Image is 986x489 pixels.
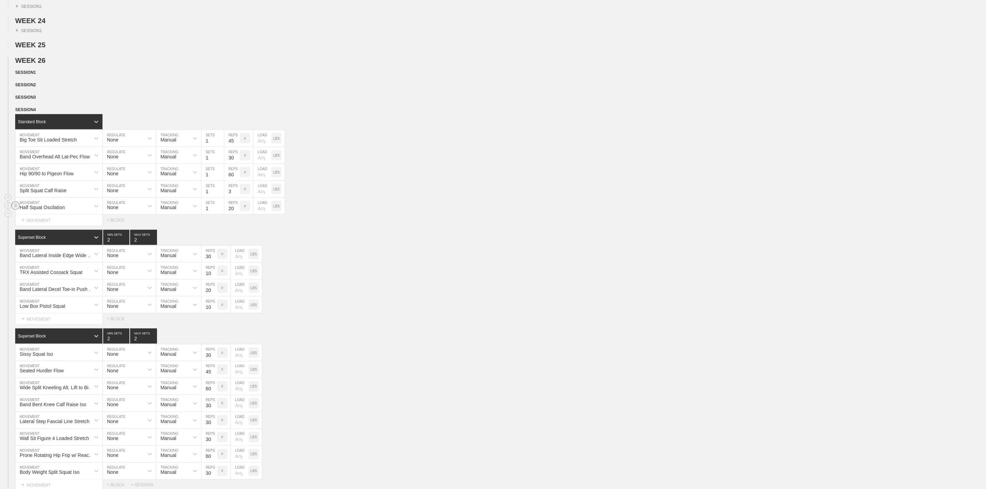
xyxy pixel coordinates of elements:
input: Any [231,344,248,361]
p: LBS [251,419,257,422]
div: None [107,253,118,258]
div: SESSION 1 [15,3,42,9]
span: WEEK 24 [15,17,46,25]
div: None [107,436,118,441]
div: MOVEMENT [15,215,103,226]
input: Any [231,446,248,462]
p: LBS [251,469,257,473]
p: LBS [251,351,257,355]
div: Manual [160,368,176,374]
div: Manual [160,351,176,357]
div: Big Toe Sit Loaded Stretch [20,137,77,143]
p: LBS [251,303,257,307]
div: None [107,154,118,159]
span: + [21,217,25,223]
div: MOVEMENT [15,313,103,325]
div: None [107,470,118,475]
input: Any [254,181,271,197]
div: Low Box Pistol Squat [20,303,65,309]
p: LBS [251,368,257,372]
input: Any [231,246,248,262]
p: # [221,402,223,405]
div: Sissy Squat Iso [20,351,53,357]
div: None [107,171,118,176]
p: LBS [251,286,257,290]
div: None [107,453,118,458]
div: + BLOCK [107,218,131,223]
div: None [107,270,118,275]
p: # [221,436,223,439]
iframe: Chat Widget [951,456,986,489]
input: Any [231,280,248,296]
span: SESSION 4 [15,107,36,112]
p: LBS [251,436,257,439]
p: # [244,187,246,191]
div: None [107,351,118,357]
p: # [221,452,223,456]
div: Wall Sit Figure 4 Loaded Stretch [20,436,89,441]
p: LBS [273,204,280,208]
p: # [244,154,246,157]
div: Manual [160,137,176,143]
input: None [130,329,157,344]
span: SESSION 2 [15,82,36,87]
span: WEEK 25 [15,41,46,49]
input: Any [254,198,271,214]
div: + BLOCK [107,316,131,321]
p: # [221,303,223,307]
div: Wide Split Kneeling Alt. Lift to Bird Dog Flow [20,385,95,391]
input: Any [254,147,271,164]
p: # [221,469,223,473]
div: Lateral Step Fascial Line Stretch [20,419,89,424]
span: SESSION 1 [15,70,36,75]
input: Any [231,263,248,279]
span: SESSION 3 [15,95,36,100]
div: Manual [160,171,176,176]
div: Prone Rotating Hip Frip w/ Reach Flow [20,453,95,458]
input: Any [231,429,248,446]
p: # [221,252,223,256]
p: LBS [251,269,257,273]
div: Band Lateral Inside Edge Wide Hip Shift [20,253,95,258]
div: None [107,303,118,309]
div: Manual [160,188,176,193]
p: # [244,137,246,140]
span: + [21,316,25,322]
p: # [221,385,223,389]
input: Any [231,296,248,313]
div: Manual [160,303,176,309]
input: Any [231,412,248,429]
p: LBS [273,137,280,140]
input: Any [231,463,248,479]
p: # [244,170,246,174]
div: Band Overhead Alt Lat-Pec Flow [20,154,90,159]
div: Manual [160,402,176,408]
input: Any [231,378,248,395]
div: Manual [160,453,176,458]
div: Hip 90/90 to Pigeon Flow [20,171,74,176]
div: Manual [160,154,176,159]
div: + BLOCK [107,483,131,488]
div: Superset Block [18,334,46,339]
div: None [107,385,118,391]
div: Manual [160,253,176,258]
span: + [21,482,25,488]
p: LBS [251,252,257,256]
p: LBS [273,154,280,157]
div: Split Squat Calf Raise [20,188,67,193]
div: Band Lateral Decel Toe-in Push Step [20,286,95,292]
div: Manual [160,286,176,292]
p: LBS [251,402,257,405]
p: LBS [251,452,257,456]
span: + [15,27,18,33]
div: Seated Hurdler Flow [20,368,64,374]
div: + SESSION [131,483,159,488]
p: LBS [273,170,280,174]
p: # [221,368,223,372]
div: Manual [160,270,176,275]
input: Any [231,395,248,412]
span: WEEK 26 [15,57,46,64]
div: None [107,402,118,408]
div: Manual [160,470,176,475]
div: Manual [160,436,176,441]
